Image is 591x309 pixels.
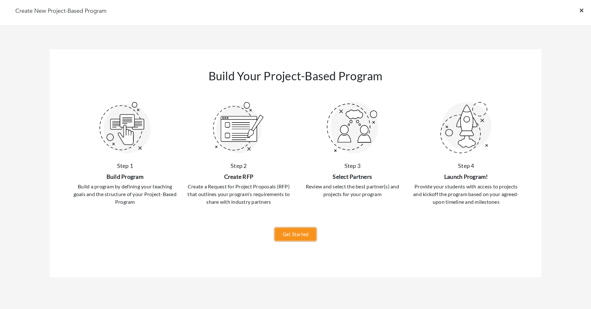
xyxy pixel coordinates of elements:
p: Review and select the best partner(s) and projects for your program [299,183,406,198]
p: Step 4 [413,162,519,170]
img: partners-781051ebb74892f12f0bc6025f6e3f3e99ec45098b7d42a669c4311dd5601565.png [327,102,378,153]
p: Step 2 [186,162,292,170]
p: Create a Request for Project Proposals (RFP) that outlines your program's requirements to share w... [186,183,292,206]
p: Build a program by defining your teaching goals and the structure of your Project-Based Program [72,183,178,206]
p: Step 3 [299,162,406,170]
h4: Launch Program! [413,173,519,180]
p: Step 1 [72,162,178,170]
p: Provide your students with access to projects and kickoff the program based on your agreed-upon t... [413,183,519,206]
h4: Select Partners [299,173,406,180]
h4: Create RFP [186,173,292,180]
img: build-3e73351fdce0810b8da890b22b63791677a78b459140cf8698b07ef5d87f8753.png [99,102,151,153]
img: submit-e3edf67214fb82a4d34beb7c7ce5790b2b53fab7afe5665722f64af7c1576b37.png [440,102,492,153]
h2: Build Your Project-Based Program [72,69,519,83]
img: create-ef7f633132bac8888d4e4ce7de618b28499b0f1897f99714e46efde9883a2f44.png [213,102,264,153]
a: Get Started [275,228,316,241]
h4: Build Program [72,173,178,180]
